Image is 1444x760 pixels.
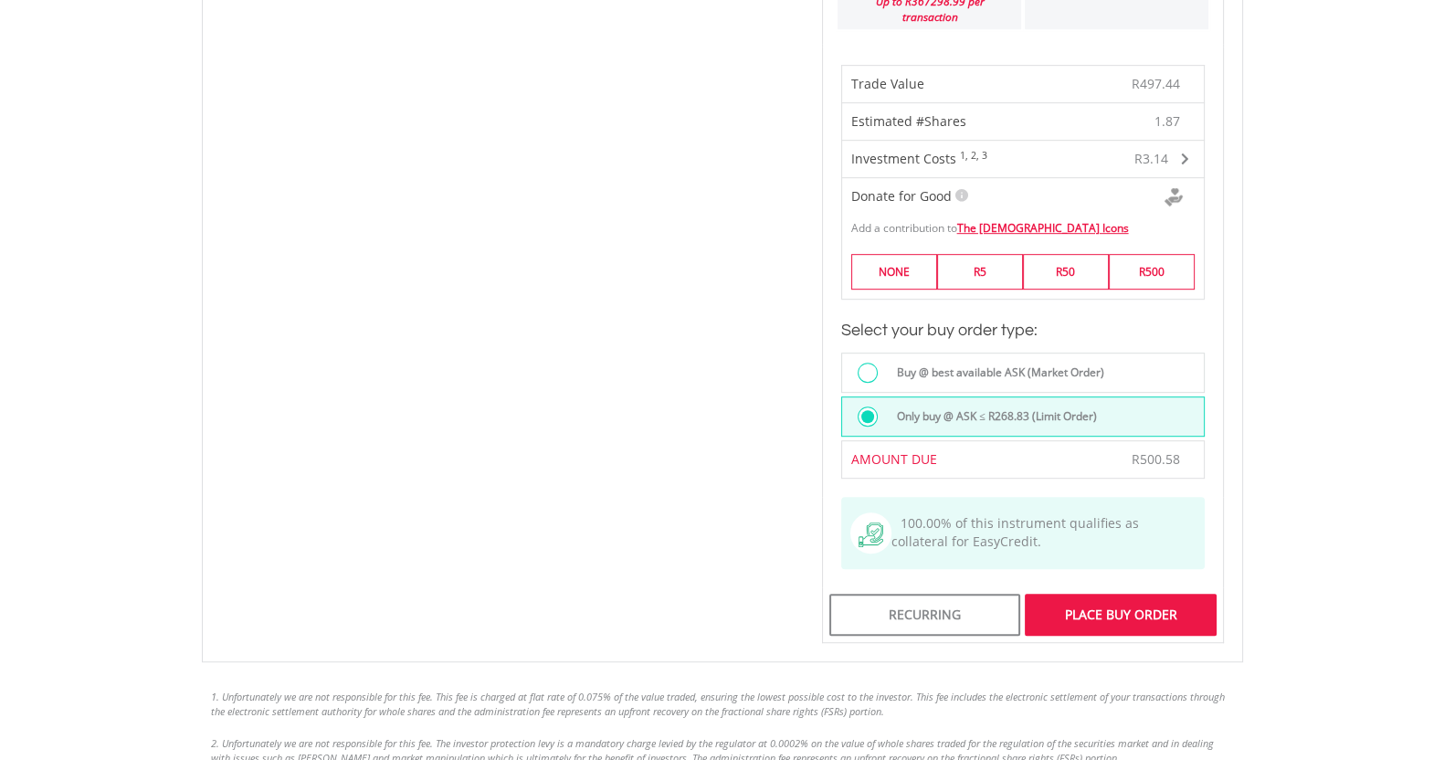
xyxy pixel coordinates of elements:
[859,522,883,547] img: collateral-qualifying-green.svg
[1165,188,1183,206] img: Donte For Good
[851,112,966,130] span: Estimated #Shares
[851,450,937,468] span: AMOUNT DUE
[1109,254,1195,290] label: R500
[957,220,1129,236] a: The [DEMOGRAPHIC_DATA] Icons
[851,187,952,205] span: Donate for Good
[1132,450,1180,468] span: R500.58
[886,406,1097,427] label: Only buy @ ASK ≤ R268.83 (Limit Order)
[842,211,1204,236] div: Add a contribution to
[960,149,987,162] sup: 1, 2, 3
[851,254,937,290] label: NONE
[211,690,1234,718] li: 1. Unfortunately we are not responsible for this fee. This fee is charged at flat rate of 0.075% ...
[886,363,1104,383] label: Buy @ best available ASK (Market Order)
[891,514,1139,550] span: 100.00% of this instrument qualifies as collateral for EasyCredit.
[829,594,1020,636] div: Recurring
[937,254,1023,290] label: R5
[1132,75,1180,92] span: R497.44
[851,150,956,167] span: Investment Costs
[841,318,1205,343] h3: Select your buy order type:
[851,75,924,92] span: Trade Value
[1023,254,1109,290] label: R50
[1154,112,1180,131] span: 1.87
[1134,150,1168,167] span: R3.14
[1025,594,1216,636] div: Place Buy Order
